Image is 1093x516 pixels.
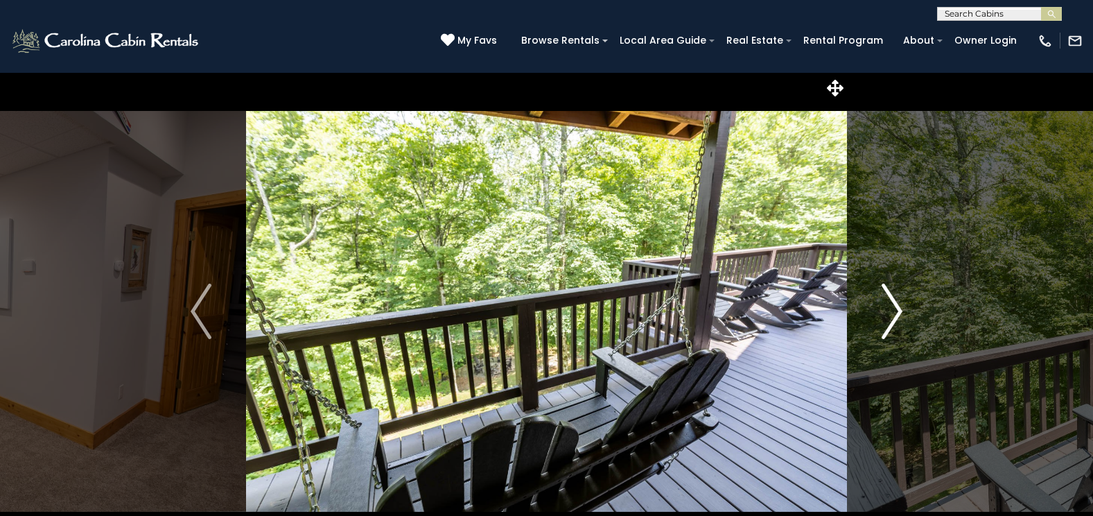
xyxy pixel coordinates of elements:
[441,33,500,49] a: My Favs
[947,30,1024,51] a: Owner Login
[882,284,902,339] img: arrow
[796,30,890,51] a: Rental Program
[613,30,713,51] a: Local Area Guide
[191,284,211,339] img: arrow
[10,27,202,55] img: White-1-2.png
[719,30,790,51] a: Real Estate
[1067,33,1083,49] img: mail-regular-white.png
[1038,33,1053,49] img: phone-regular-white.png
[514,30,606,51] a: Browse Rentals
[896,30,941,51] a: About
[457,33,497,48] span: My Favs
